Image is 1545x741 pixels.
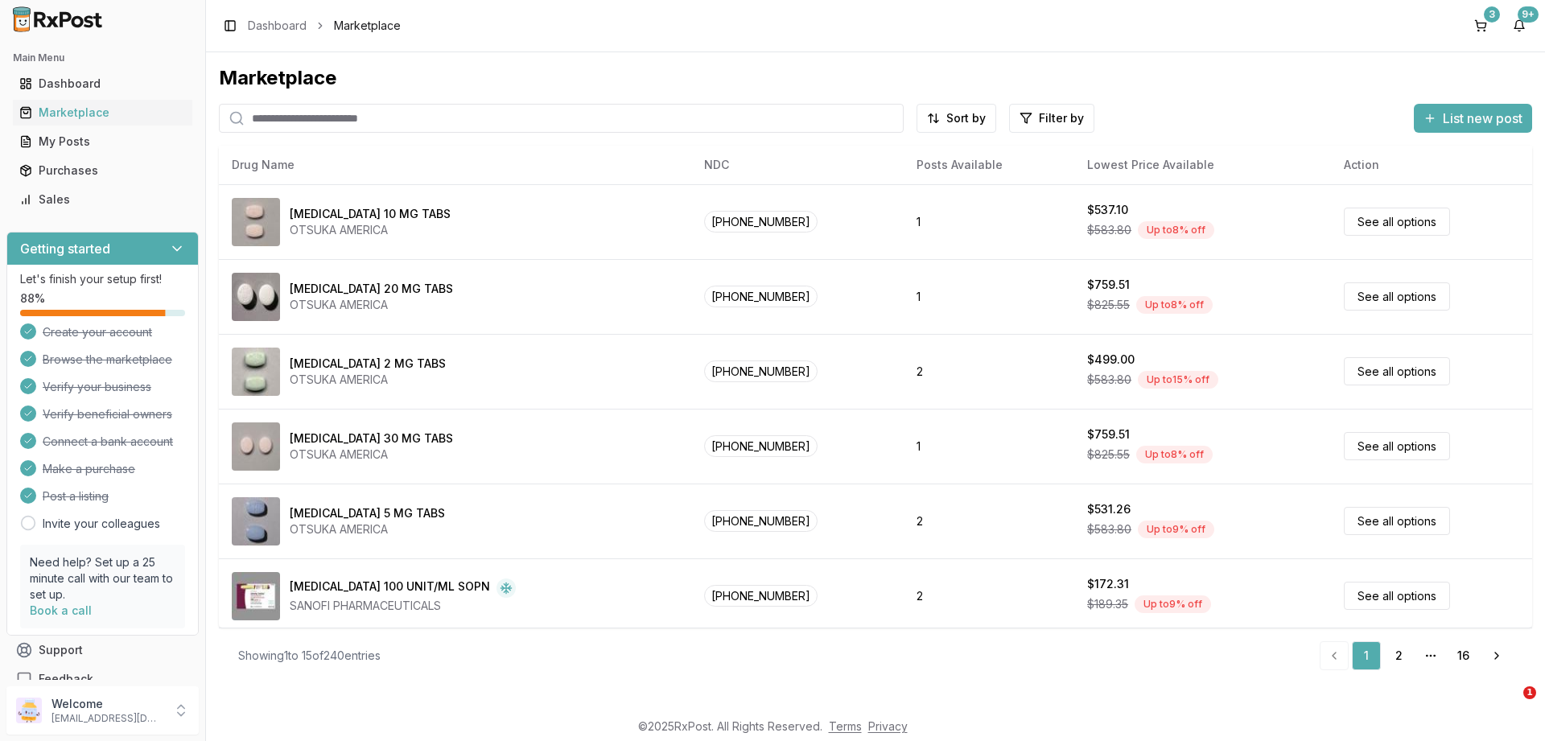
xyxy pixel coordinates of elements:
[1087,596,1128,612] span: $189.35
[16,698,42,723] img: User avatar
[20,239,110,258] h3: Getting started
[43,379,151,395] span: Verify your business
[232,198,280,246] img: Abilify 10 MG TABS
[43,406,172,422] span: Verify beneficial owners
[290,430,453,447] div: [MEDICAL_DATA] 30 MG TABS
[1344,432,1450,460] a: See all options
[1344,507,1450,535] a: See all options
[1344,208,1450,236] a: See all options
[238,648,381,664] div: Showing 1 to 15 of 240 entries
[904,259,1074,334] td: 1
[248,18,401,34] nav: breadcrumb
[1468,13,1493,39] button: 3
[1443,109,1522,128] span: List new post
[248,18,307,34] a: Dashboard
[43,434,173,450] span: Connect a bank account
[13,69,192,98] a: Dashboard
[13,185,192,214] a: Sales
[1490,686,1529,725] iframe: Intercom live chat
[1087,576,1129,592] div: $172.31
[1138,521,1214,538] div: Up to 9 % off
[290,447,453,463] div: OTSUKA AMERICA
[43,352,172,368] span: Browse the marketplace
[1481,641,1513,670] a: Go to next page
[232,273,280,321] img: Abilify 20 MG TABS
[704,211,818,233] span: [PHONE_NUMBER]
[1448,641,1477,670] a: 16
[904,334,1074,409] td: 2
[1136,446,1213,463] div: Up to 8 % off
[290,521,445,537] div: OTSUKA AMERICA
[904,146,1074,184] th: Posts Available
[290,356,446,372] div: [MEDICAL_DATA] 2 MG TABS
[6,100,199,126] button: Marketplace
[232,497,280,545] img: Abilify 5 MG TABS
[1087,426,1130,443] div: $759.51
[1087,222,1131,238] span: $583.80
[51,712,163,725] p: [EMAIL_ADDRESS][DOMAIN_NAME]
[1087,372,1131,388] span: $583.80
[232,422,280,471] img: Abilify 30 MG TABS
[917,104,996,133] button: Sort by
[290,578,490,598] div: [MEDICAL_DATA] 100 UNIT/ML SOPN
[43,324,152,340] span: Create your account
[232,572,280,620] img: Admelog SoloStar 100 UNIT/ML SOPN
[1484,6,1500,23] div: 3
[704,510,818,532] span: [PHONE_NUMBER]
[30,603,92,617] a: Book a call
[30,554,175,603] p: Need help? Set up a 25 minute call with our team to set up.
[1087,297,1130,313] span: $825.55
[6,187,199,212] button: Sales
[19,105,186,121] div: Marketplace
[43,461,135,477] span: Make a purchase
[1039,110,1084,126] span: Filter by
[334,18,401,34] span: Marketplace
[19,134,186,150] div: My Posts
[1414,112,1532,128] a: List new post
[1087,521,1131,537] span: $583.80
[290,598,516,614] div: SANOFI PHARMACEUTICALS
[1087,202,1128,218] div: $537.10
[290,206,451,222] div: [MEDICAL_DATA] 10 MG TABS
[1009,104,1094,133] button: Filter by
[20,290,45,307] span: 88 %
[1074,146,1331,184] th: Lowest Price Available
[1087,501,1131,517] div: $531.26
[1523,686,1536,699] span: 1
[704,360,818,382] span: [PHONE_NUMBER]
[13,156,192,185] a: Purchases
[13,51,192,64] h2: Main Menu
[1087,352,1135,368] div: $499.00
[1344,282,1450,311] a: See all options
[290,297,453,313] div: OTSUKA AMERICA
[290,281,453,297] div: [MEDICAL_DATA] 20 MG TABS
[43,488,109,504] span: Post a listing
[19,191,186,208] div: Sales
[1138,371,1218,389] div: Up to 15 % off
[51,696,163,712] p: Welcome
[1135,595,1211,613] div: Up to 9 % off
[829,719,862,733] a: Terms
[19,163,186,179] div: Purchases
[904,409,1074,484] td: 1
[19,76,186,92] div: Dashboard
[904,184,1074,259] td: 1
[1506,13,1532,39] button: 9+
[1384,641,1413,670] a: 2
[904,558,1074,633] td: 2
[290,372,446,388] div: OTSUKA AMERICA
[6,665,199,694] button: Feedback
[232,348,280,396] img: Abilify 2 MG TABS
[704,286,818,307] span: [PHONE_NUMBER]
[904,484,1074,558] td: 2
[6,158,199,183] button: Purchases
[1344,582,1450,610] a: See all options
[290,222,451,238] div: OTSUKA AMERICA
[6,71,199,97] button: Dashboard
[1087,277,1130,293] div: $759.51
[39,671,93,687] span: Feedback
[1352,641,1381,670] a: 1
[704,585,818,607] span: [PHONE_NUMBER]
[1136,296,1213,314] div: Up to 8 % off
[1518,6,1539,23] div: 9+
